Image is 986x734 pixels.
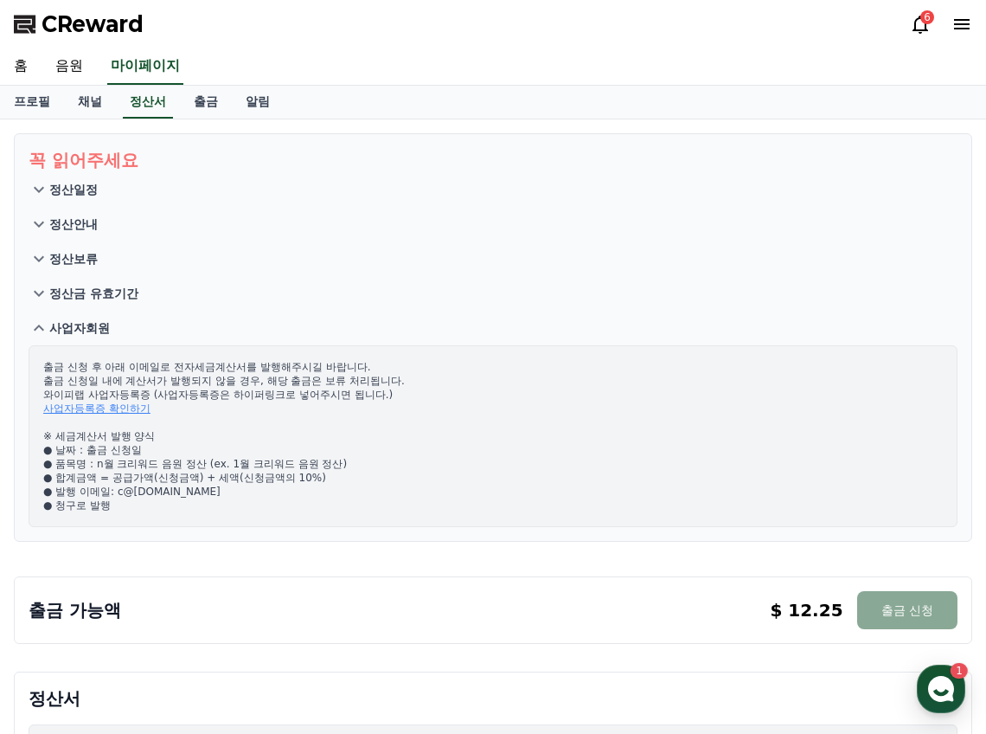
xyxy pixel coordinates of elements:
p: 정산안내 [49,216,98,233]
a: 음원 [42,48,97,85]
span: 설정 [267,575,288,589]
a: 마이페이지 [107,48,183,85]
span: CReward [42,10,144,38]
span: 대화 [158,576,179,589]
button: 출금 신청 [857,591,957,629]
a: 정산서 [123,86,173,119]
a: 6 [910,14,931,35]
p: 출금 신청 후 아래 이메일로 전자세금계산서를 발행해주시길 바랍니다. 출금 신청일 내에 계산서가 발행되지 않을 경우, 해당 출금은 보류 처리됩니다. 와이피랩 사업자등록증 (사업... [43,360,943,512]
a: 채널 [64,86,116,119]
a: 출금 [180,86,232,119]
p: 사업자회원 [49,319,110,337]
a: 1대화 [114,549,223,592]
button: 정산금 유효기간 [29,276,957,311]
p: 정산서 [29,686,957,711]
button: 사업자회원 [29,311,957,345]
p: 출금 가능액 [29,598,121,622]
span: 1 [176,548,182,562]
button: 정산일정 [29,172,957,207]
a: 설정 [223,549,332,592]
a: CReward [14,10,144,38]
p: 정산일정 [49,181,98,198]
a: 사업자등록증 확인하기 [43,402,150,415]
p: 정산금 유효기간 [49,285,138,302]
div: 6 [920,10,934,24]
p: 정산보류 [49,250,98,267]
span: 홈 [54,575,65,589]
button: 정산안내 [29,207,957,241]
a: 알림 [232,86,284,119]
p: $ 12.25 [770,598,842,622]
a: 홈 [5,549,114,592]
button: 정산보류 [29,241,957,276]
p: 꼭 읽어주세요 [29,148,957,172]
